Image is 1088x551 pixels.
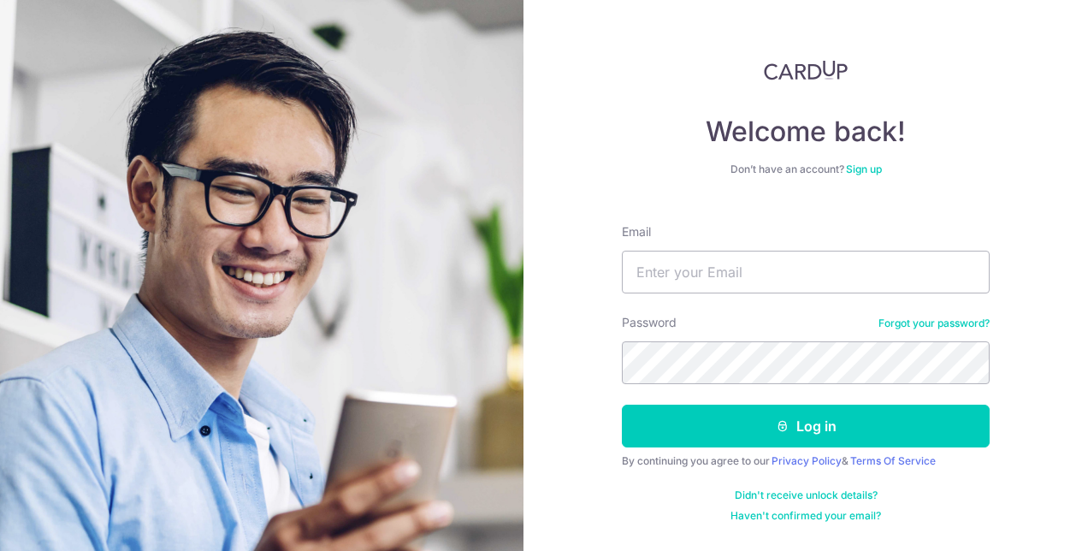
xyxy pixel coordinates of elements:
input: Enter your Email [622,251,990,293]
h4: Welcome back! [622,115,990,149]
a: Terms Of Service [850,454,936,467]
div: Don’t have an account? [622,163,990,176]
label: Email [622,223,651,240]
button: Log in [622,405,990,447]
label: Password [622,314,677,331]
a: Forgot your password? [878,317,990,330]
img: CardUp Logo [764,60,848,80]
a: Privacy Policy [772,454,842,467]
div: By continuing you agree to our & [622,454,990,468]
a: Didn't receive unlock details? [735,489,878,502]
a: Sign up [846,163,882,175]
a: Haven't confirmed your email? [730,509,881,523]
